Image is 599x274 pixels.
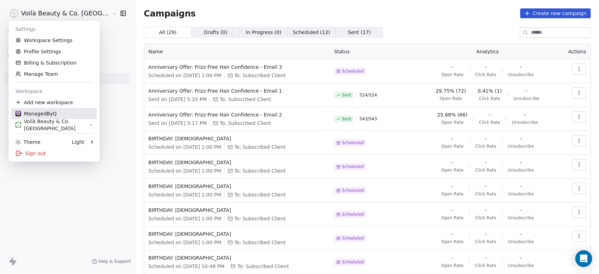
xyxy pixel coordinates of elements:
th: Analytics [418,44,558,59]
a: Profile Settings [11,46,97,57]
div: Settings [11,24,97,35]
div: Voilà Beauty & Co. [GEOGRAPHIC_DATA] [15,118,89,132]
span: Scheduled on [DATE] 1:00 PM [148,167,221,174]
th: Name [144,44,330,59]
span: Tools [5,111,22,122]
span: Contacts [5,26,31,37]
span: Open Rate [441,263,464,268]
span: - [485,230,486,238]
span: Open Rate [441,191,464,197]
span: - [520,207,521,214]
span: Marketing [5,51,33,61]
span: - [520,254,521,261]
span: Sales [5,87,23,98]
span: - [451,64,453,71]
span: To: Subscribed Client [234,239,286,246]
span: - [520,183,521,190]
div: ManagedByQ [15,110,56,117]
div: Light [72,139,84,146]
span: To: Subscribed Client [234,167,286,174]
span: Unsubscribe [508,263,534,268]
span: 29.75% (72) [435,87,466,94]
span: Scheduled [342,164,364,169]
span: Click Rate [475,143,496,149]
span: - [451,135,453,142]
span: Scheduled on [DATE] 1:00 PM [148,239,221,246]
div: Sign out [11,148,97,159]
span: Unsubscribe [508,191,534,197]
span: Open Rate [441,239,464,245]
span: In Progress ( 0 ) [246,29,281,36]
span: Click Rate [475,72,496,78]
span: Unsubscribe [513,96,539,101]
span: Unsubscribe [508,167,534,173]
span: Click Rate [475,191,496,197]
span: - [525,87,527,94]
span: Anniversary Offer: Frizz-Free Hair Confidence - Email 1 [148,87,326,94]
span: BIRTHDAY: [DEMOGRAPHIC_DATA] [148,183,326,190]
span: Scheduled [342,140,364,146]
span: To: Subscribed Client [234,72,286,79]
span: Sent on [DATE] 5:33 PM [148,96,207,103]
span: Sent ( 17 ) [348,29,371,36]
span: BIRTHDAY: [DEMOGRAPHIC_DATA] [148,230,326,238]
span: - [520,159,521,166]
span: Unsubscribe [508,143,534,149]
span: Anniversary Offer: Frizz-Free Hair Confidence - Email 3 [148,64,326,71]
span: Anniversary Offer: Frizz-Free Hair Confidence - Email 2 [148,111,326,118]
span: 25.68% (66) [437,111,467,118]
span: To: Subscribed Client [234,215,286,222]
span: Click Rate [475,167,496,173]
span: 0.41% (1) [478,87,502,94]
a: Billing & Subscription [11,57,97,68]
span: BIRTHDAY: [DEMOGRAPHIC_DATA] [148,159,326,166]
img: Voila_Beauty_And_Co_Logo.png [10,9,18,18]
span: - [524,111,526,118]
span: Sent on [DATE] 3:17 PM [148,120,207,127]
span: - [485,135,486,142]
div: Workspace [11,86,97,97]
span: Campaigns [144,8,196,18]
span: Unsubscribe [508,215,534,221]
span: - [451,254,453,261]
span: - [451,230,453,238]
span: - [485,183,486,190]
span: Scheduled on [DATE] 1:00 PM [148,143,221,151]
span: Open Rate [441,167,464,173]
span: Scheduled [342,212,364,217]
button: Create new campaign [520,8,591,18]
span: Open Rate [441,143,464,149]
span: Click Rate [475,215,496,221]
span: Scheduled [342,235,364,241]
span: Click Rate [475,239,496,245]
a: Manage Team [11,68,97,80]
img: Stripe.png [15,111,21,116]
span: BIRTHDAY: [DEMOGRAPHIC_DATA] [148,135,326,142]
span: Help & Support [99,259,131,264]
span: - [485,159,486,166]
th: Status [330,44,418,59]
div: Open Intercom Messenger [575,250,592,267]
span: - [520,230,521,238]
img: Voila_Beauty_And_Co_Logo.png [15,122,21,128]
span: - [485,254,486,261]
span: - [451,183,453,190]
span: Click Rate [479,96,500,101]
span: - [520,135,521,142]
th: Actions [557,44,590,59]
span: BIRTHDAY: [DEMOGRAPHIC_DATA] [148,207,326,214]
span: To: Subscribed Client [234,143,286,151]
span: Scheduled [342,68,364,74]
span: Scheduled ( 12 ) [293,29,330,36]
span: 524 / 524 [359,92,377,98]
span: Scheduled on [DATE] 10:48 PM [148,263,225,270]
span: BIRTHDAY: [DEMOGRAPHIC_DATA] [148,254,326,261]
span: To: Subscribed Client [237,263,289,270]
span: Unsubscribe [508,239,534,245]
span: 543 / 543 [359,116,377,122]
span: Scheduled [342,259,364,265]
span: Sent [342,92,351,98]
span: Scheduled on [DATE] 1:00 PM [148,72,221,79]
span: - [485,64,486,71]
span: Click Rate [479,120,500,125]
